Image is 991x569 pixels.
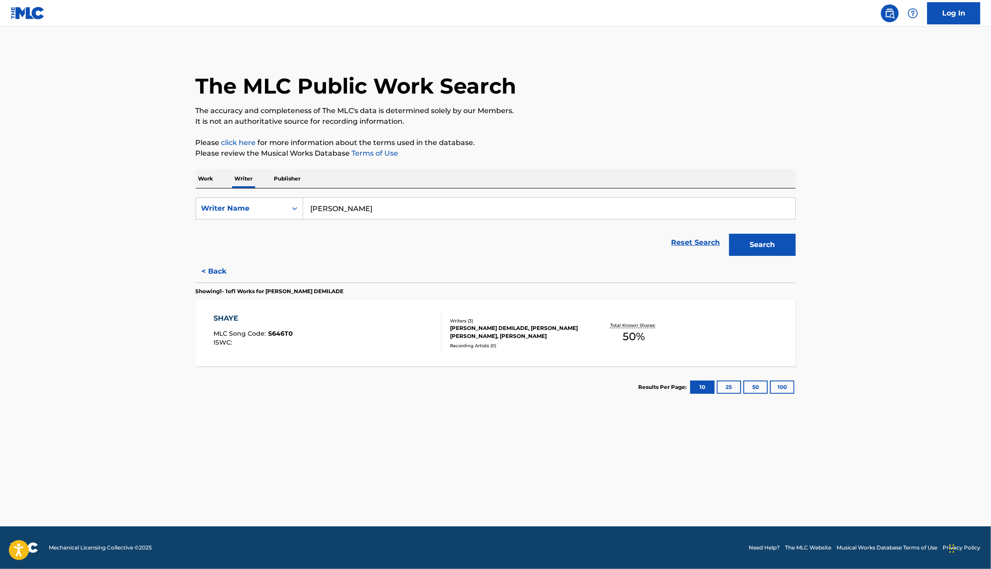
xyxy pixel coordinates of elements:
[927,2,980,24] a: Log In
[350,149,399,157] a: Terms of Use
[49,544,152,552] span: Mechanical Licensing Collective © 2025
[881,4,899,22] a: Public Search
[947,526,991,569] iframe: Chat Widget
[904,4,922,22] div: Help
[639,383,689,391] p: Results Per Page:
[232,169,256,188] p: Writer
[196,169,216,188] p: Work
[610,322,658,329] p: Total Known Shares:
[11,7,45,20] img: MLC Logo
[268,330,293,337] span: S646T0
[272,169,304,188] p: Publisher
[749,544,780,552] a: Need Help?
[908,8,918,19] img: help
[450,318,584,324] div: Writers ( 3 )
[743,381,768,394] button: 50
[196,106,796,116] p: The accuracy and completeness of The MLC's data is determined solely by our Members.
[213,338,234,346] span: ISWC :
[196,197,796,260] form: Search Form
[884,8,895,19] img: search
[213,313,293,324] div: SHAYE
[690,381,715,394] button: 10
[450,342,584,349] div: Recording Artists ( 0 )
[196,116,796,127] p: It is not an authoritative source for recording information.
[450,324,584,340] div: [PERSON_NAME] DEMILADE, [PERSON_NAME] [PERSON_NAME], [PERSON_NAME]
[196,260,249,283] button: < Back
[770,381,794,394] button: 100
[196,137,796,148] p: Please for more information about the terms used in the database.
[667,233,725,252] a: Reset Search
[949,535,955,562] div: Drag
[196,300,796,366] a: SHAYEMLC Song Code:S646T0ISWC:Writers (3)[PERSON_NAME] DEMILADE, [PERSON_NAME] [PERSON_NAME], [PE...
[213,330,268,337] span: MLC Song Code :
[221,138,256,147] a: click here
[623,329,645,345] span: 50 %
[201,203,281,214] div: Writer Name
[11,542,38,553] img: logo
[785,544,831,552] a: The MLC Website
[196,148,796,159] p: Please review the Musical Works Database
[837,544,937,552] a: Musical Works Database Terms of Use
[943,544,980,552] a: Privacy Policy
[196,287,344,295] p: Showing 1 - 1 of 1 Works for [PERSON_NAME] DEMILADE
[717,381,741,394] button: 25
[196,73,517,99] h1: The MLC Public Work Search
[729,234,796,256] button: Search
